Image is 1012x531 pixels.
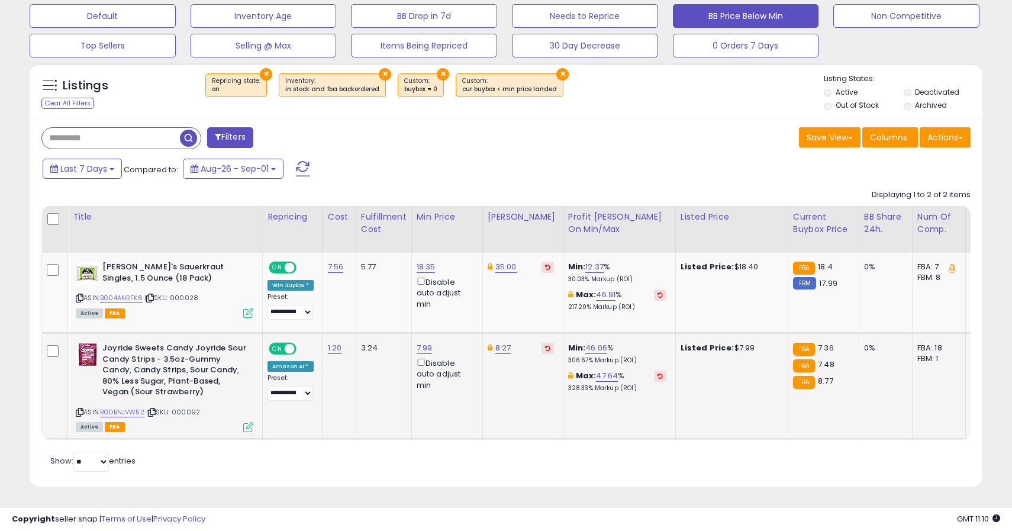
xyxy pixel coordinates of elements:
span: | SKU: 000092 [146,407,200,417]
b: Joyride Sweets Candy Joyride Sour Candy Strips - 3.5oz-Gummy Candy, Candy Strips, Sour Candy, 80%... [102,343,246,401]
div: seller snap | | [12,514,205,525]
div: buybox = 0 [404,85,437,94]
img: 51YCuYv9IrL._SL40_.jpg [76,343,99,366]
div: $7.99 [681,343,779,353]
button: Actions [920,127,971,147]
b: Min: [568,261,586,272]
button: × [556,68,569,81]
div: FBA: 18 [917,343,956,353]
small: FBA [793,262,815,275]
button: 0 Orders 7 Days [673,34,819,57]
a: 8.27 [495,342,511,354]
b: Max: [576,370,597,381]
div: 3.24 [361,343,402,353]
th: The percentage added to the cost of goods (COGS) that forms the calculator for Min & Max prices. [563,206,675,253]
span: All listings currently available for purchase on Amazon [76,422,103,432]
button: Save View [799,127,860,147]
p: 306.67% Markup (ROI) [568,356,666,365]
span: | SKU: 000028 [144,293,198,302]
div: Disable auto adjust min [417,356,473,391]
div: Repricing [267,211,318,223]
div: on [212,85,260,94]
div: FBA: 7 [917,262,956,272]
div: BB Share 24h. [864,211,907,236]
div: FBM: 1 [917,353,956,364]
button: 30 Day Decrease [512,34,658,57]
a: B004ANRFK6 [100,293,143,303]
a: B0DBNJVW52 [100,407,144,417]
span: FBA [105,422,125,432]
b: Max: [576,289,597,300]
div: % [568,262,666,284]
a: 7.99 [417,342,433,354]
span: ON [270,263,285,273]
p: 30.03% Markup (ROI) [568,275,666,284]
div: Fulfillment Cost [361,211,407,236]
b: Listed Price: [681,342,734,353]
strong: Copyright [12,513,55,524]
a: 47.64 [596,370,618,382]
span: Aug-26 - Sep-01 [201,163,269,175]
span: Last 7 Days [60,163,107,175]
div: in stock and fba backordered [285,85,379,94]
span: Columns [870,131,907,143]
div: Current Buybox Price [793,211,854,236]
div: Clear All Filters [41,98,94,109]
div: Min Price [417,211,478,223]
div: 5.77 [361,262,402,272]
span: 7.36 [818,342,834,353]
p: 328.33% Markup (ROI) [568,384,666,392]
div: Preset: [267,293,314,320]
div: 0% [864,343,903,353]
div: $18.40 [681,262,779,272]
a: Terms of Use [101,513,152,524]
a: 46.91 [596,289,615,301]
b: Min: [568,342,586,353]
div: cur buybox < min price landed [462,85,557,94]
div: Win BuyBox * [267,280,314,291]
button: × [379,68,391,81]
button: Needs to Reprice [512,4,658,28]
span: 18.4 [818,261,833,272]
a: 18.35 [417,261,436,273]
p: 217.20% Markup (ROI) [568,303,666,311]
button: BB Price Below Min [673,4,819,28]
button: Inventory Age [191,4,337,28]
div: FBM: 8 [917,272,956,283]
small: Avg Win Price. [971,236,978,246]
a: Privacy Policy [153,513,205,524]
button: Non Competitive [833,4,979,28]
img: 415zuSF-2uS._SL40_.jpg [76,262,99,285]
div: Amazon AI * [267,361,314,372]
a: 46.06 [585,342,607,354]
span: ON [270,344,285,354]
label: Active [836,87,858,97]
b: Listed Price: [681,261,734,272]
div: ASIN: [76,262,253,317]
div: Num of Comp. [917,211,961,236]
div: Title [73,211,257,223]
button: BB Drop in 7d [351,4,497,28]
button: Items Being Repriced [351,34,497,57]
label: Out of Stock [836,100,879,110]
button: Aug-26 - Sep-01 [183,159,283,179]
div: Preset: [267,374,314,401]
span: 8.77 [818,375,833,387]
button: × [260,68,272,81]
div: Listed Price [681,211,783,223]
span: 17.99 [819,278,837,289]
span: Compared to: [124,164,178,175]
span: Show: entries [50,455,136,466]
p: Listing States: [824,73,982,85]
div: % [568,371,666,392]
div: 0% [864,262,903,272]
h5: Listings [63,78,108,94]
button: Default [30,4,176,28]
span: OFF [295,263,314,273]
label: Deactivated [915,87,959,97]
div: Disable auto adjust min [417,275,473,310]
div: Cost [328,211,351,223]
button: Selling @ Max [191,34,337,57]
span: Repricing state : [212,76,260,94]
span: Custom: [462,76,557,94]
